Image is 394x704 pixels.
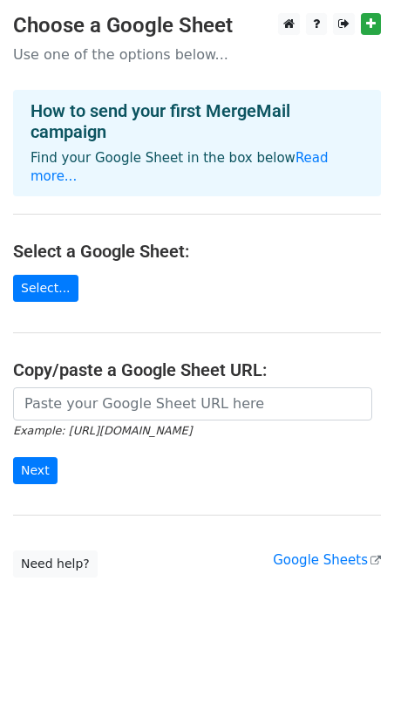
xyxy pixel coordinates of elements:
[13,13,381,38] h3: Choose a Google Sheet
[13,550,98,578] a: Need help?
[13,241,381,262] h4: Select a Google Sheet:
[31,100,363,142] h4: How to send your first MergeMail campaign
[13,45,381,64] p: Use one of the options below...
[13,387,372,420] input: Paste your Google Sheet URL here
[13,359,381,380] h4: Copy/paste a Google Sheet URL:
[31,150,329,184] a: Read more...
[13,457,58,484] input: Next
[273,552,381,568] a: Google Sheets
[13,275,78,302] a: Select...
[31,149,363,186] p: Find your Google Sheet in the box below
[13,424,192,437] small: Example: [URL][DOMAIN_NAME]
